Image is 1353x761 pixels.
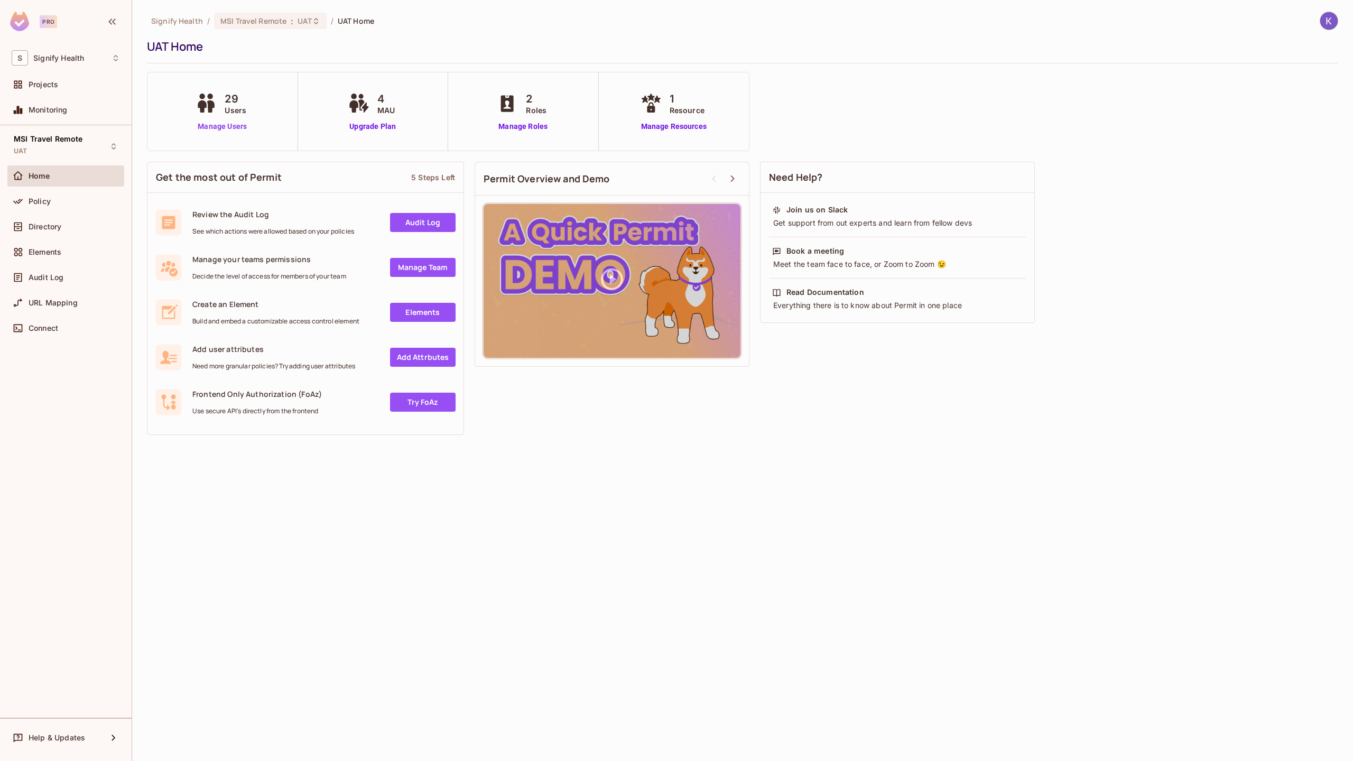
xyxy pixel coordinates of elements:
[772,259,1023,270] div: Meet the team face to face, or Zoom to Zoom 😉
[40,15,57,28] div: Pro
[12,50,28,66] span: S
[331,16,333,26] li: /
[29,273,63,282] span: Audit Log
[192,362,355,370] span: Need more granular policies? Try adding user attributes
[192,299,359,309] span: Create an Element
[29,106,68,114] span: Monitoring
[192,209,354,219] span: Review the Audit Log
[377,105,395,116] span: MAU
[29,172,50,180] span: Home
[14,135,83,143] span: MSI Travel Remote
[225,91,246,107] span: 29
[772,218,1023,228] div: Get support from out experts and learn from fellow devs
[670,91,705,107] span: 1
[220,16,286,26] span: MSI Travel Remote
[151,16,203,26] span: the active workspace
[192,227,354,236] span: See which actions were allowed based on your policies
[638,121,710,132] a: Manage Resources
[390,303,456,322] a: Elements
[29,222,61,231] span: Directory
[193,121,252,132] a: Manage Users
[192,344,355,354] span: Add user attributes
[786,205,848,215] div: Join us on Slack
[29,197,51,206] span: Policy
[786,246,844,256] div: Book a meeting
[390,258,456,277] a: Manage Team
[192,254,346,264] span: Manage your teams permissions
[1320,12,1338,30] img: Kevin Spangler
[769,171,823,184] span: Need Help?
[526,91,546,107] span: 2
[33,54,84,62] span: Workspace: Signify Health
[156,171,282,184] span: Get the most out of Permit
[290,17,294,25] span: :
[192,407,322,415] span: Use secure API's directly from the frontend
[390,393,456,412] a: Try FoAz
[786,287,864,298] div: Read Documentation
[29,248,61,256] span: Elements
[390,213,456,232] a: Audit Log
[377,91,395,107] span: 4
[494,121,552,132] a: Manage Roles
[14,147,27,155] span: UAT
[29,734,85,742] span: Help & Updates
[484,172,610,185] span: Permit Overview and Demo
[346,121,400,132] a: Upgrade Plan
[147,39,1333,54] div: UAT Home
[526,105,546,116] span: Roles
[411,172,455,182] div: 5 Steps Left
[207,16,210,26] li: /
[29,80,58,89] span: Projects
[192,272,346,281] span: Decide the level of access for members of your team
[225,105,246,116] span: Users
[298,16,311,26] span: UAT
[390,348,456,367] a: Add Attrbutes
[192,317,359,326] span: Build and embed a customizable access control element
[29,299,78,307] span: URL Mapping
[338,16,374,26] span: UAT Home
[192,389,322,399] span: Frontend Only Authorization (FoAz)
[670,105,705,116] span: Resource
[10,12,29,31] img: SReyMgAAAABJRU5ErkJggg==
[772,300,1023,311] div: Everything there is to know about Permit in one place
[29,324,58,332] span: Connect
